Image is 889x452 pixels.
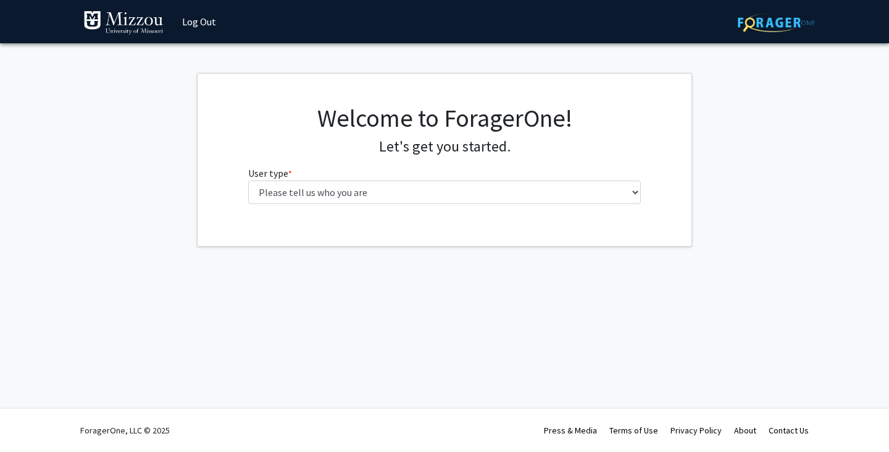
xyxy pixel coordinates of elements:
div: ForagerOne, LLC © 2025 [80,409,170,452]
a: Privacy Policy [670,425,722,436]
h4: Let's get you started. [248,138,641,156]
img: ForagerOne Logo [738,13,815,32]
img: University of Missouri Logo [83,11,164,35]
h1: Welcome to ForagerOne! [248,103,641,133]
a: Contact Us [769,425,809,436]
a: Terms of Use [609,425,658,436]
a: Press & Media [544,425,597,436]
a: About [734,425,756,436]
iframe: Chat [9,396,52,443]
label: User type [248,166,292,181]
